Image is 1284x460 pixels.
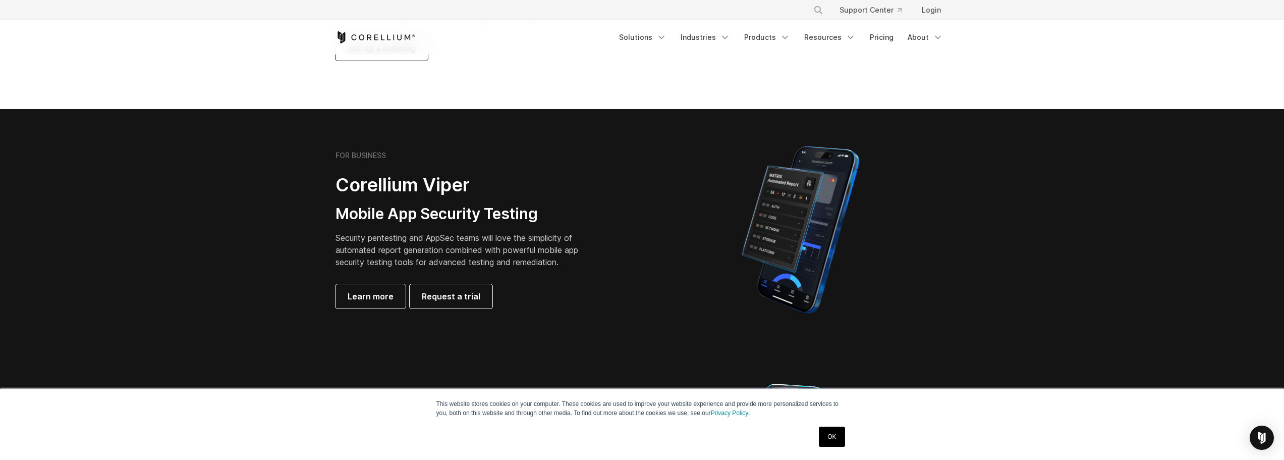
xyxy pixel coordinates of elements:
a: Industries [675,28,736,46]
button: Search [809,1,827,19]
a: Resources [798,28,862,46]
h3: Mobile App Security Testing [336,205,594,224]
a: Support Center [831,1,910,19]
a: Products [738,28,796,46]
a: Privacy Policy. [711,410,750,417]
span: Request a trial [422,290,480,302]
div: Navigation Menu [613,28,949,46]
div: Open Intercom Messenger [1250,426,1274,450]
a: Solutions [613,28,673,46]
a: About [902,28,949,46]
p: Security pentesting and AppSec teams will love the simplicity of automated report generation comb... [336,232,594,268]
p: This website stores cookies on your computer. These cookies are used to improve your website expe... [436,399,848,418]
div: Navigation Menu [801,1,949,19]
span: Learn more [348,290,394,302]
h2: Corellium Viper [336,174,594,196]
a: OK [819,427,845,447]
a: Pricing [864,28,900,46]
a: Corellium Home [336,31,416,43]
a: Request a trial [410,284,492,309]
img: Corellium MATRIX automated report on iPhone showing app vulnerability test results across securit... [724,141,876,318]
h6: FOR BUSINESS [336,151,386,160]
a: Learn more [336,284,406,309]
a: Login [914,1,949,19]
